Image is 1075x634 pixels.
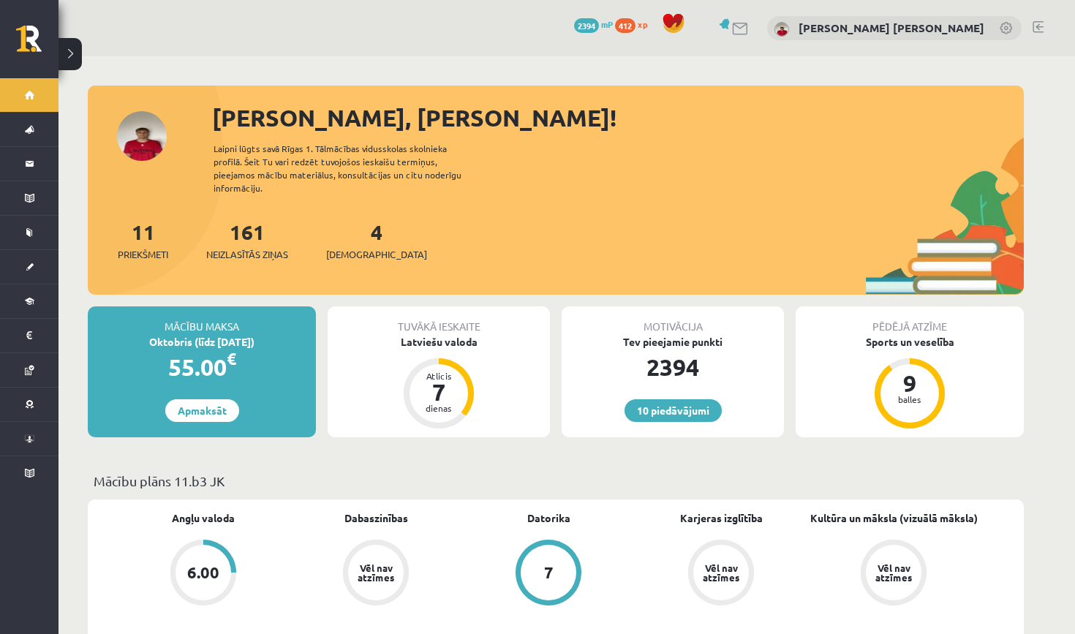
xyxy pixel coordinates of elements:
div: Motivācija [562,306,784,334]
a: Apmaksāt [165,399,239,422]
div: Latviešu valoda [328,334,550,350]
a: 161Neizlasītās ziņas [206,219,288,262]
span: € [227,348,236,369]
span: mP [601,18,613,30]
div: Atlicis [417,371,461,380]
a: [PERSON_NAME] [PERSON_NAME] [799,20,984,35]
a: 11Priekšmeti [118,219,168,262]
div: Laipni lūgts savā Rīgas 1. Tālmācības vidusskolas skolnieka profilā. Šeit Tu vari redzēt tuvojošo... [214,142,487,195]
a: 10 piedāvājumi [625,399,722,422]
div: 2394 [562,350,784,385]
div: 6.00 [187,565,219,581]
div: Tev pieejamie punkti [562,334,784,350]
div: 7 [417,380,461,404]
a: 4[DEMOGRAPHIC_DATA] [326,219,427,262]
div: Sports un veselība [796,334,1024,350]
a: 2394 mP [574,18,613,30]
a: Rīgas 1. Tālmācības vidusskola [16,26,59,62]
span: 412 [615,18,635,33]
span: Priekšmeti [118,247,168,262]
div: 9 [888,371,932,395]
div: 55.00 [88,350,316,385]
div: Pēdējā atzīme [796,306,1024,334]
div: Vēl nav atzīmes [355,563,396,582]
div: Tuvākā ieskaite [328,306,550,334]
div: [PERSON_NAME], [PERSON_NAME]! [212,100,1024,135]
span: [DEMOGRAPHIC_DATA] [326,247,427,262]
span: 2394 [574,18,599,33]
a: Datorika [527,510,570,526]
p: Mācību plāns 11.b3 JK [94,471,1018,491]
a: Kultūra un māksla (vizuālā māksla) [810,510,978,526]
div: Vēl nav atzīmes [873,563,914,582]
div: balles [888,395,932,404]
div: 7 [544,565,554,581]
a: 412 xp [615,18,655,30]
span: Neizlasītās ziņas [206,247,288,262]
a: Angļu valoda [172,510,235,526]
a: Karjeras izglītība [680,510,763,526]
a: Vēl nav atzīmes [807,540,980,608]
span: xp [638,18,647,30]
a: Dabaszinības [344,510,408,526]
a: 6.00 [117,540,290,608]
a: Vēl nav atzīmes [290,540,462,608]
div: Mācību maksa [88,306,316,334]
a: Vēl nav atzīmes [635,540,807,608]
a: 7 [462,540,635,608]
div: dienas [417,404,461,412]
div: Oktobris (līdz [DATE]) [88,334,316,350]
img: Olivers Larss Šēnbergs [774,22,789,37]
a: Latviešu valoda Atlicis 7 dienas [328,334,550,431]
div: Vēl nav atzīmes [701,563,742,582]
a: Sports un veselība 9 balles [796,334,1024,431]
